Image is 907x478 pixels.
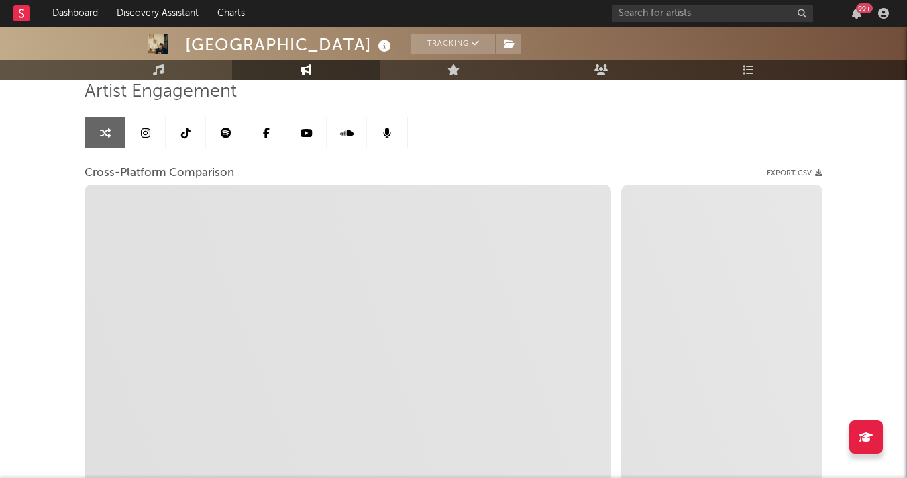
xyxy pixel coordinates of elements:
div: [GEOGRAPHIC_DATA] [185,34,394,56]
span: Artist Engagement [85,84,237,100]
input: Search for artists [612,5,813,22]
div: 99 + [856,3,873,13]
span: Cross-Platform Comparison [85,165,234,181]
button: 99+ [852,8,861,19]
button: Tracking [411,34,495,54]
button: Export CSV [767,169,822,177]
